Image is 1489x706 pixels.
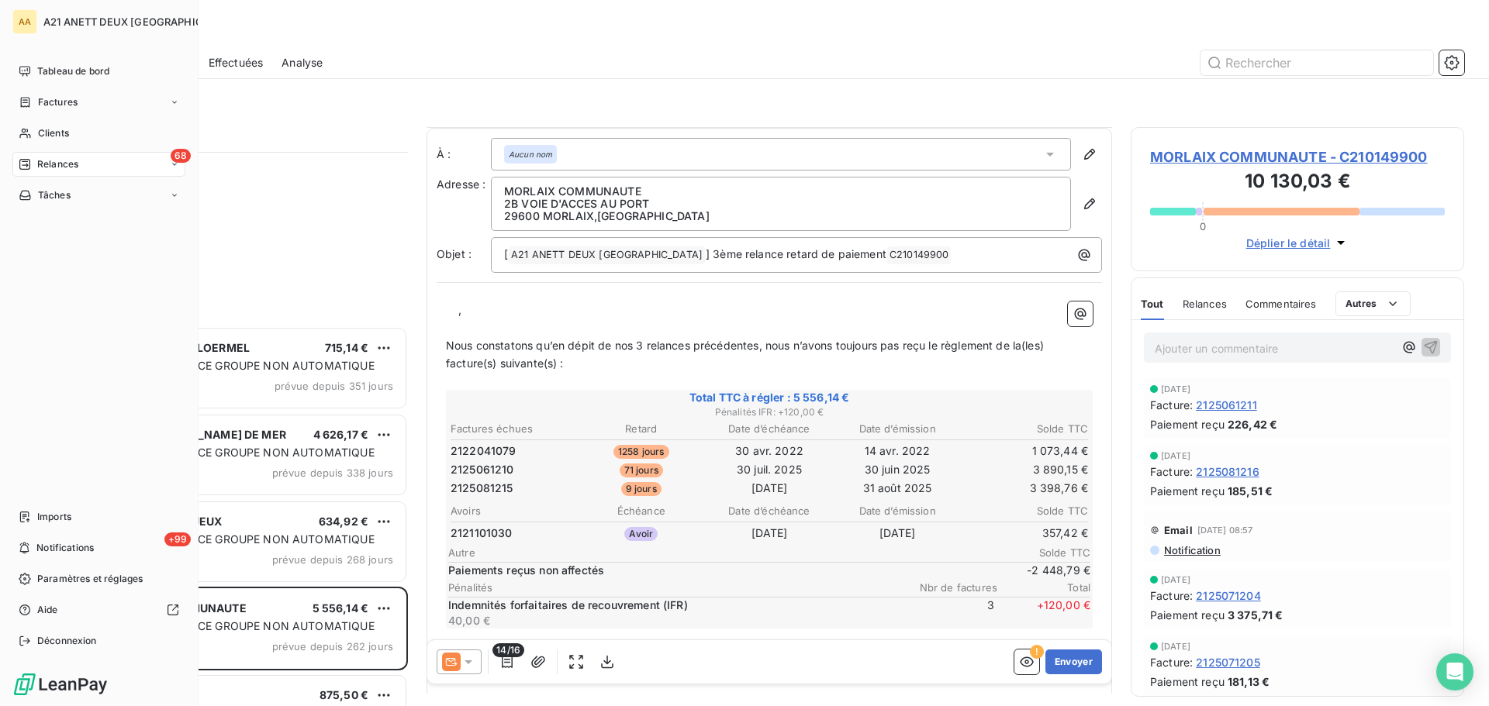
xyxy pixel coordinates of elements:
span: 14/16 [492,643,524,657]
td: 3 890,15 € [962,461,1089,478]
th: Factures échues [450,421,576,437]
span: 715,14 € [325,341,368,354]
span: Paiement reçu [1150,673,1225,690]
span: MORLAIX COMMUNAUTE - C210149900 [1150,146,1445,167]
p: 40,00 € [448,613,898,629]
span: [DATE] [1161,451,1190,460]
th: Date d’émission [834,503,961,519]
span: 634,92 € [319,515,368,528]
span: +99 [164,532,191,546]
span: Factures [38,95,78,109]
span: Déconnexion [37,634,97,648]
span: 1258 jours [613,445,669,459]
span: PLAN DE RELANCE GROUPE NON AUTOMATIQUE [111,446,375,459]
th: Avoirs [450,503,576,519]
span: Analyse [282,55,323,71]
td: [DATE] [706,525,832,542]
td: 3 398,76 € [962,480,1089,497]
span: Tout [1141,298,1164,310]
span: Tableau de bord [37,64,109,78]
span: 2125071205 [1196,654,1260,670]
span: 2122041079 [451,443,516,459]
span: Autre [448,546,997,559]
td: 30 juin 2025 [834,461,961,478]
td: 357,42 € [962,525,1089,542]
span: [DATE] [1161,642,1190,651]
span: Objet : [437,247,472,260]
span: -2 448,79 € [997,563,1090,578]
span: 2125071204 [1196,587,1261,604]
span: 2125061210 [451,462,514,477]
span: Pénalités [448,581,904,594]
span: 3 375,71 € [1228,607,1283,623]
span: 2125081216 [1196,463,1259,480]
span: 3 [901,598,994,629]
span: Avoir [624,527,658,541]
span: Nbr de factures [904,581,997,594]
th: Retard [578,421,704,437]
span: Facture : [1150,397,1193,413]
td: 30 avr. 2022 [706,443,832,460]
span: prévue depuis 338 jours [272,467,393,479]
em: Aucun nom [509,149,552,160]
button: Autres [1335,291,1411,316]
span: Aide [37,603,58,617]
span: Notification [1163,544,1221,556]
span: prévue depuis 262 jours [272,640,393,653]
span: 5 556,14 € [313,601,369,615]
span: ] 3ème relance retard de paiement [706,247,886,260]
span: , [458,303,461,316]
span: [ [504,247,508,260]
span: Facture : [1150,463,1193,480]
span: Paiements reçus non affectés [448,563,994,578]
p: 2B VOIE D'ACCES AU PORT [504,198,1058,210]
span: PLAN DE RELANCE GROUPE NON AUTOMATIQUE [111,532,375,546]
th: Échéance [578,503,704,519]
p: Indemnités forfaitaires de recouvrement (IFR) [448,598,898,613]
span: 226,42 € [1228,416,1277,432]
span: Paiement reçu [1150,483,1225,499]
p: 29600 MORLAIX , [GEOGRAPHIC_DATA] [504,210,1058,222]
span: 185,51 € [1228,483,1273,499]
th: Date d’émission [834,421,961,437]
td: 31 août 2025 [834,480,961,497]
span: A21 ANETT DEUX [GEOGRAPHIC_DATA] [43,15,237,28]
span: + 120,00 € [997,598,1090,629]
span: Total [997,581,1090,594]
span: Nous constatons qu’en dépit de nos 3 relances précédentes, nous n’avons toujours pas reçu le règl... [446,339,1047,370]
span: Paramètres et réglages [37,572,143,586]
span: 68 [171,149,191,163]
span: Paiement reçu [1150,416,1225,432]
span: Adresse : [437,177,485,191]
div: AA [12,9,37,34]
img: Logo LeanPay [12,672,109,697]
label: À : [437,146,491,162]
span: prévue depuis 268 jours [272,553,393,566]
th: Solde TTC [962,503,1089,519]
span: PLAN DE RELANCE GROUPE NON AUTOMATIQUE [111,359,375,372]
p: MORLAIX COMMUNAUTE [504,185,1058,198]
span: Pénalités IFR : + 120,00 € [448,405,1090,419]
td: 1 073,44 € [962,443,1089,460]
td: [DATE] [834,525,961,542]
a: Aide [12,598,185,622]
td: [DATE] [706,480,832,497]
span: PLAN DE RELANCE GROUPE NON AUTOMATIQUE [111,619,375,632]
span: 2125081215 [451,480,513,496]
span: 2125061211 [1196,397,1257,413]
span: Facture : [1150,587,1193,604]
span: A21 ANETT DEUX [GEOGRAPHIC_DATA] [509,246,705,264]
span: Clients [38,126,69,140]
button: Déplier le détail [1242,234,1354,252]
span: 875,50 € [320,688,368,701]
td: 30 juil. 2025 [706,461,832,478]
td: 14 avr. 2022 [834,443,961,460]
span: 71 jours [620,463,663,477]
span: 181,13 € [1228,673,1270,690]
span: Imports [37,510,71,524]
span: Total TTC à régler : 5 556,14 € [448,390,1090,405]
div: Open Intercom Messenger [1436,653,1473,691]
h3: 10 130,03 € [1150,167,1445,198]
span: Effectuées [209,55,264,71]
span: Facture : [1150,654,1193,670]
